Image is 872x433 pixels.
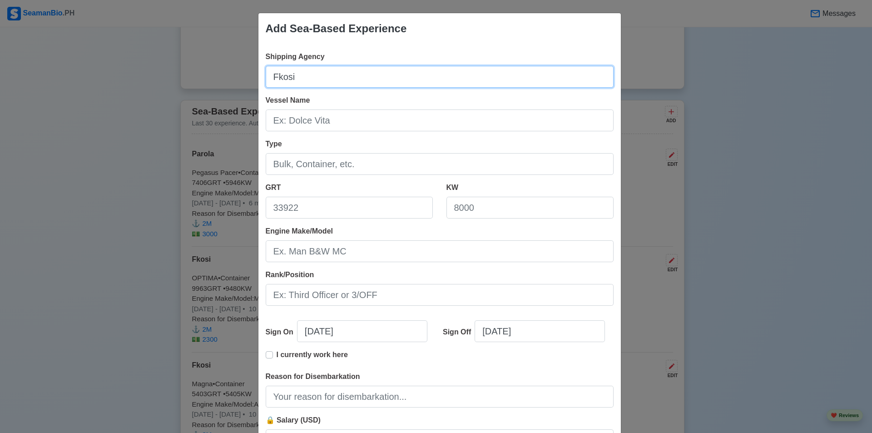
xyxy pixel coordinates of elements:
[266,416,321,424] span: 🔒 Salary (USD)
[266,109,614,131] input: Ex: Dolce Vita
[266,386,614,408] input: Your reason for disembarkation...
[266,20,407,37] div: Add Sea-Based Experience
[277,349,348,360] p: I currently work here
[266,96,310,104] span: Vessel Name
[446,197,614,219] input: 8000
[266,227,333,235] span: Engine Make/Model
[266,53,325,60] span: Shipping Agency
[266,327,297,338] div: Sign On
[266,66,614,88] input: Ex: Global Gateway
[266,373,360,380] span: Reason for Disembarkation
[443,327,475,338] div: Sign Off
[266,240,614,262] input: Ex. Man B&W MC
[266,284,614,306] input: Ex: Third Officer or 3/OFF
[266,271,314,279] span: Rank/Position
[446,184,459,191] span: KW
[266,184,281,191] span: GRT
[266,140,282,148] span: Type
[266,197,433,219] input: 33922
[266,153,614,175] input: Bulk, Container, etc.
